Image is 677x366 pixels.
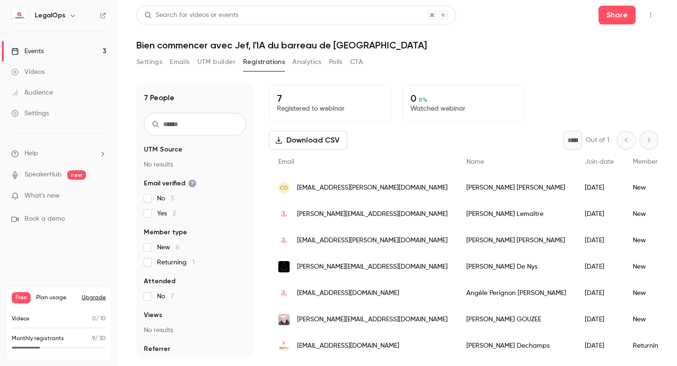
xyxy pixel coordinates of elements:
p: Monthly registrants [12,334,64,343]
div: [DATE] [575,201,623,227]
span: [EMAIL_ADDRESS][PERSON_NAME][DOMAIN_NAME] [297,183,448,193]
span: Free [12,292,31,303]
h1: Bien commencer avec Jef, l'IA du barreau de [GEOGRAPHIC_DATA] [136,40,658,51]
div: Angèle Perignon [PERSON_NAME] [457,280,575,306]
p: No results [144,326,246,335]
p: Registered to webinar [277,104,383,113]
a: SpeakerHub [24,170,62,180]
span: 0 % [419,96,427,103]
span: Name [466,159,484,165]
span: 5 [171,195,174,202]
div: Events [11,47,44,56]
span: Plan usage [36,294,76,302]
div: [PERSON_NAME] Dechamps [457,333,575,359]
span: UTM Source [144,145,182,154]
span: Join date [585,159,614,165]
img: lex4u.com [278,340,290,351]
li: help-dropdown-opener [11,149,106,159]
div: [PERSON_NAME] De Nys [457,254,575,280]
p: No results [144,160,246,169]
button: Settings [136,55,162,70]
div: [PERSON_NAME] [PERSON_NAME] [457,175,575,201]
img: avocat.be [278,208,290,220]
span: [PERSON_NAME][EMAIL_ADDRESS][DOMAIN_NAME] [297,209,448,219]
span: [PERSON_NAME][EMAIL_ADDRESS][DOMAIN_NAME] [297,315,448,325]
div: [DATE] [575,254,623,280]
button: UTM builder [197,55,236,70]
img: LegalOps [12,8,27,23]
span: [EMAIL_ADDRESS][DOMAIN_NAME] [297,341,399,351]
button: Upgrade [82,294,106,302]
span: [EMAIL_ADDRESS][DOMAIN_NAME] [297,288,399,298]
span: 6 [176,244,180,251]
h6: LegalOps [35,11,65,20]
p: Videos [12,315,30,323]
div: [PERSON_NAME] [PERSON_NAME] [457,227,575,254]
span: [EMAIL_ADDRESS][PERSON_NAME][DOMAIN_NAME] [297,236,448,246]
span: What's new [24,191,60,201]
img: avocat.be [278,287,290,299]
span: Returning [157,258,195,267]
span: Referrer [144,344,170,354]
div: [DATE] [575,333,623,359]
img: avocat.be [278,235,290,246]
span: CD [280,183,288,192]
button: Emails [170,55,189,70]
span: Views [144,310,162,320]
div: Settings [11,109,49,118]
div: [PERSON_NAME] Lemaître [457,201,575,227]
span: Member type [633,159,673,165]
span: 1 [192,259,195,266]
img: concordes.be [278,261,290,272]
button: Registrations [243,55,285,70]
div: Search for videos or events [144,10,238,20]
button: Share [598,6,636,24]
div: [DATE] [575,175,623,201]
span: Email [278,159,294,165]
span: Yes [157,209,176,218]
p: 0 [410,93,517,104]
span: New [157,243,180,252]
span: 0 [92,316,96,322]
span: Attended [144,277,175,286]
button: Download CSV [269,131,347,150]
div: [DATE] [575,306,623,333]
span: Help [24,149,38,159]
h1: 7 People [144,92,174,103]
span: new [67,170,86,180]
p: / 10 [92,315,106,323]
span: Email verified [144,179,197,188]
span: Member type [144,228,187,237]
button: Analytics [292,55,322,70]
img: legalex.be [278,314,290,325]
p: / 30 [92,334,106,343]
p: Out of 1 [586,135,609,145]
span: No [157,194,174,203]
span: Book a demo [24,214,65,224]
span: 9 [92,336,95,342]
div: [PERSON_NAME] GOUZEE [457,306,575,333]
span: [PERSON_NAME][EMAIL_ADDRESS][DOMAIN_NAME] [297,262,448,272]
div: Audience [11,88,53,97]
div: [DATE] [575,280,623,306]
div: Videos [11,67,45,77]
p: 7 [277,93,383,104]
span: No [157,292,174,301]
span: 2 [173,210,176,217]
span: 7 [171,293,174,300]
p: Watched webinar [410,104,517,113]
div: [DATE] [575,227,623,254]
button: CTA [350,55,363,70]
button: Polls [329,55,343,70]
